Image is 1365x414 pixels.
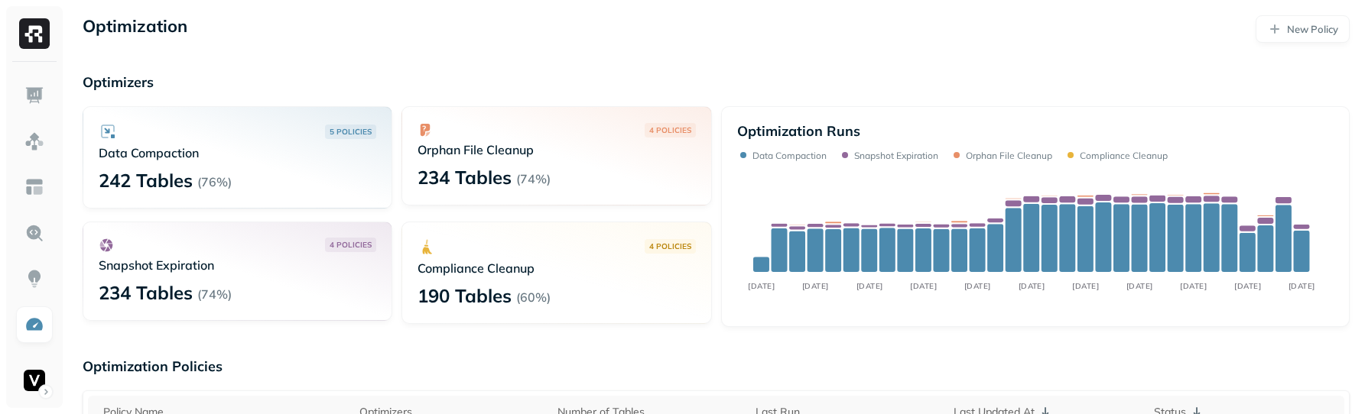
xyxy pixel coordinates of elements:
[1180,281,1207,290] tspan: [DATE]
[24,370,45,391] img: Voodoo
[752,150,827,161] p: Data Compaction
[418,283,512,308] p: 190 Tables
[24,86,44,105] img: Dashboard
[748,281,775,290] tspan: [DATE]
[418,165,512,189] p: 234 Tables
[24,223,44,243] img: Query Explorer
[910,281,937,290] tspan: [DATE]
[516,289,551,305] p: ( 60% )
[649,241,691,252] p: 4 POLICIES
[516,171,551,186] p: ( 74% )
[99,145,376,160] p: Data Compaction
[99,257,376,273] p: Snapshot Expiration
[737,122,860,140] p: Optimization Runs
[330,239,372,251] p: 4 POLICIES
[24,315,44,335] img: Optimization
[1018,281,1045,290] tspan: [DATE]
[1289,281,1315,290] tspan: [DATE]
[197,286,232,302] p: ( 74% )
[1287,22,1338,37] p: New Policy
[1072,281,1099,290] tspan: [DATE]
[856,281,882,290] tspan: [DATE]
[1234,281,1261,290] tspan: [DATE]
[99,280,193,305] p: 234 Tables
[330,126,372,137] p: 5 POLICIES
[83,357,1350,375] p: Optimization Policies
[966,150,1052,161] p: Orphan File Cleanup
[24,269,44,289] img: Insights
[1126,281,1153,290] tspan: [DATE]
[83,15,187,43] p: Optimization
[1256,15,1350,43] a: New Policy
[19,18,50,49] img: Ryft
[801,281,828,290] tspan: [DATE]
[854,150,938,161] p: Snapshot Expiration
[964,281,991,290] tspan: [DATE]
[197,174,232,189] p: ( 76% )
[99,168,193,192] p: 242 Tables
[418,260,695,276] p: Compliance Cleanup
[1080,150,1168,161] p: Compliance Cleanup
[418,142,695,157] p: Orphan File Cleanup
[649,125,691,136] p: 4 POLICIES
[83,73,1350,91] p: Optimizers
[24,131,44,151] img: Assets
[24,177,44,197] img: Asset Explorer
